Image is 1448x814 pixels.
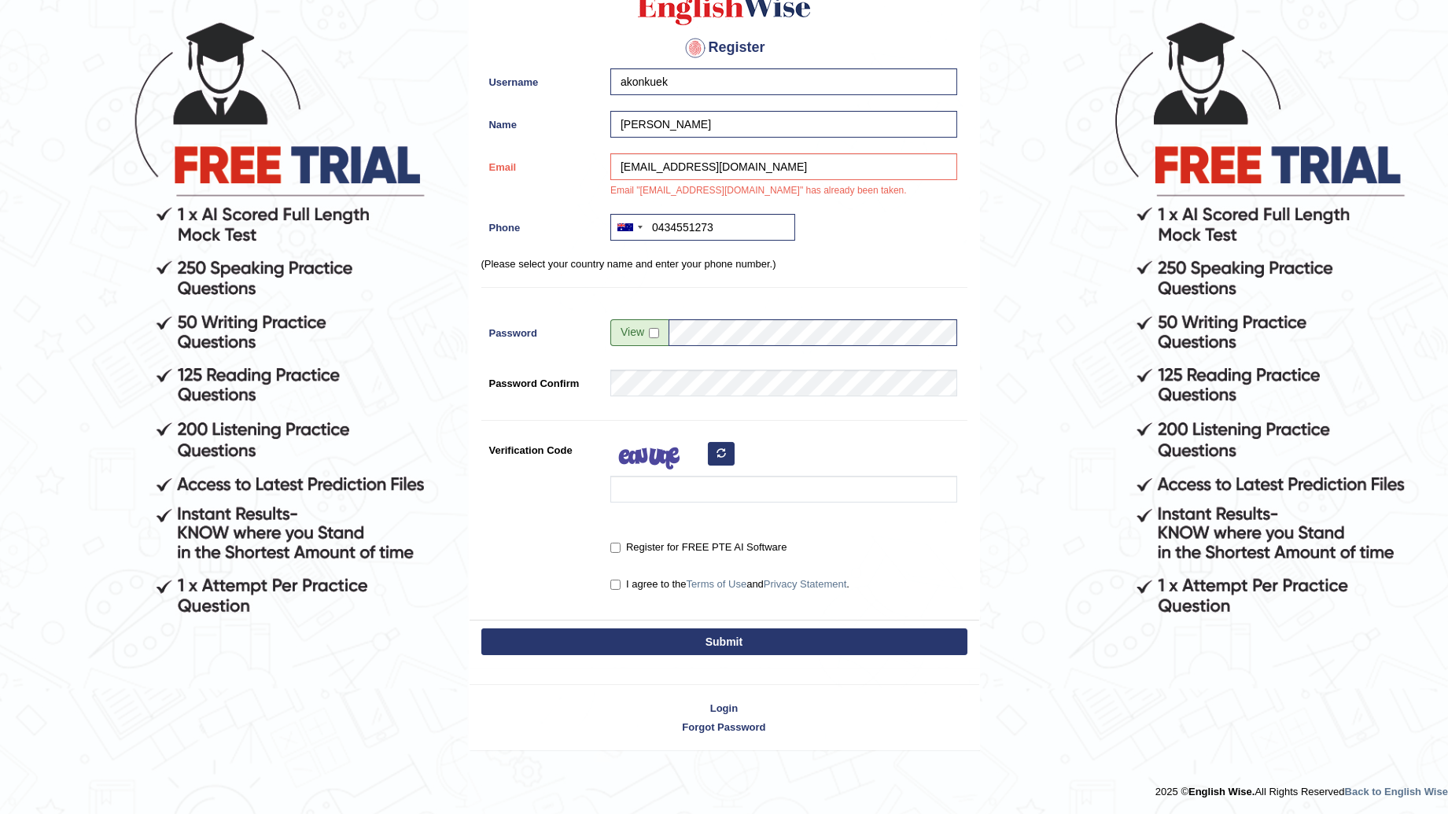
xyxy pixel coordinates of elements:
strong: English Wise. [1188,786,1255,797]
label: Username [481,68,603,90]
a: Terms of Use [687,578,747,590]
a: Forgot Password [470,720,979,735]
input: +61 412 345 678 [610,214,795,241]
label: Name [481,111,603,132]
label: Email [481,153,603,175]
div: 2025 © All Rights Reserved [1155,776,1448,799]
input: I agree to theTerms of UseandPrivacy Statement. [610,580,621,590]
a: Privacy Statement [764,578,847,590]
label: Register for FREE PTE AI Software [610,540,787,555]
label: Verification Code [481,436,603,458]
label: I agree to the and . [610,576,849,592]
div: Australia: +61 [611,215,647,240]
p: (Please select your country name and enter your phone number.) [481,256,967,271]
input: Register for FREE PTE AI Software [610,543,621,553]
h4: Register [481,35,967,61]
input: Show/Hide Password [649,328,659,338]
label: Phone [481,214,603,235]
label: Password Confirm [481,370,603,391]
button: Submit [481,628,967,655]
a: Back to English Wise [1345,786,1448,797]
label: Password [481,319,603,341]
a: Login [470,701,979,716]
